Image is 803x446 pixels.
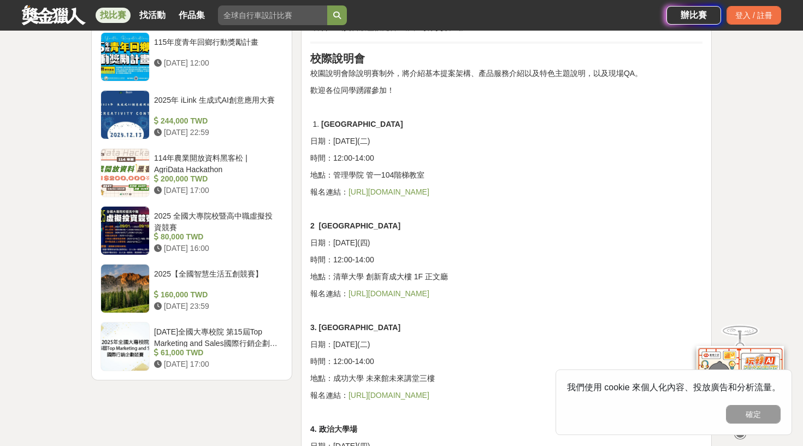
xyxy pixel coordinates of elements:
[154,301,279,312] div: [DATE] 23:59
[310,85,702,96] p: 歡迎各位同學踴躍參加！
[154,173,279,185] div: 200,000 TWD
[726,405,781,424] button: 確定
[135,8,170,23] a: 找活動
[174,8,209,23] a: 作品集
[101,322,283,371] a: [DATE]全國大專校院 第15屆Top Marketing and Sales國際行銷企劃競賽 61,000 TWD [DATE] 17:00
[154,289,279,301] div: 160,000 TWD
[310,339,702,350] p: 日期：[DATE](二)
[310,221,400,230] strong: 2 [GEOGRAPHIC_DATA]
[154,115,279,127] div: 244,000 TWD
[327,425,357,433] strong: 治大學場
[310,186,702,198] p: 報名連結：
[154,37,279,57] div: 115年度青年回鄉行動獎勵計畫
[310,373,702,384] p: 地點：成功大學 未來館未來講堂三樓
[310,390,702,401] p: 報名連結：
[154,152,279,173] div: 114年農業開放資料黑客松 | AgriData Hackathon
[101,32,283,81] a: 115年度青年回鄉行動獎勵計畫 [DATE] 12:00
[727,6,781,25] div: 登入 / 註冊
[154,243,279,254] div: [DATE] 16:00
[96,8,131,23] a: 找比賽
[310,152,702,164] p: 時間：12:00-14:00
[349,187,429,196] a: [URL][DOMAIN_NAME]
[101,90,283,139] a: 2025年 iLink 生成式AI創意應用大賽 244,000 TWD [DATE] 22:59
[310,271,702,283] p: 地點：清華大學 創新育成大樓 1F 正文廳
[310,237,702,249] p: 日期：[DATE](四)
[154,95,279,115] div: 2025年 iLink 生成式AI創意應用大賽
[101,206,283,255] a: 2025 全國大專院校暨高中職虛擬投資競賽 80,000 TWD [DATE] 16:00
[349,391,429,400] a: [URL][DOMAIN_NAME]
[154,347,279,359] div: 61,000 TWD
[310,136,702,147] p: 日期：[DATE](二)
[696,343,784,416] img: d2146d9a-e6f6-4337-9592-8cefde37ba6b.png
[310,52,365,64] strong: 校際說明會
[154,326,279,347] div: [DATE]全國大專校院 第15屆Top Marketing and Sales國際行銷企劃競賽
[310,425,327,433] strong: 4. 政
[349,289,429,298] a: [URL][DOMAIN_NAME]
[154,127,279,138] div: [DATE] 22:59
[310,288,702,300] p: 報名連結：
[666,6,721,25] a: 辦比賽
[154,185,279,196] div: [DATE] 17:00
[310,323,400,332] strong: 3. [GEOGRAPHIC_DATA]
[154,231,279,243] div: 80,000 TWD
[154,57,279,69] div: [DATE] 12:00
[101,148,283,197] a: 114年農業開放資料黑客松 | AgriData Hackathon 200,000 TWD [DATE] 17:00
[154,210,279,231] div: 2025 全國大專院校暨高中職虛擬投資競賽
[310,356,702,367] p: 時間：12:00-14:00
[321,120,403,128] strong: [GEOGRAPHIC_DATA]
[310,68,702,79] p: 校園說明會除說明賽制外，將介紹基本提案架構、產品服務介紹以及特色主題說明，以及現場QA。
[101,264,283,313] a: 2025【全國智慧生活五創競賽】 160,000 TWD [DATE] 23:59
[567,383,781,392] span: 我們使用 cookie 來個人化內容、投放廣告和分析流量。
[310,254,702,266] p: 時間：12:00-14:00
[310,169,702,181] p: 地點：管理學院 管一104階梯教室
[218,5,327,25] input: 全球自行車設計比賽
[154,268,279,289] div: 2025【全國智慧生活五創競賽】
[154,359,279,370] div: [DATE] 17:00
